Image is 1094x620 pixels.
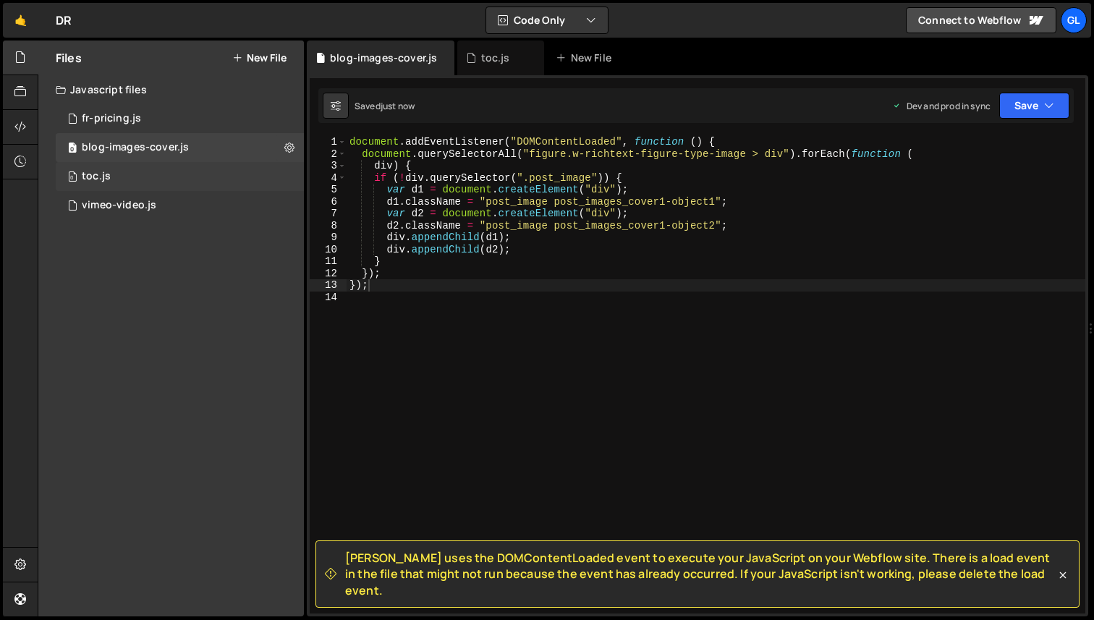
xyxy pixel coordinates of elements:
div: blog-images-cover.js [56,133,304,162]
div: Dev and prod in sync [892,100,991,112]
div: 9 [310,232,347,244]
button: Code Only [486,7,608,33]
div: blog-images-cover.js [82,141,189,154]
div: Javascript files [38,75,304,104]
div: toc.js [481,51,510,65]
div: 14298/36690.js [56,191,304,220]
div: just now [381,100,415,112]
div: 14298/46952.js [56,162,304,191]
div: 5 [310,184,347,196]
div: 7 [310,208,347,220]
div: 8 [310,220,347,232]
span: 0 [68,143,77,155]
a: Gl [1061,7,1087,33]
span: [PERSON_NAME] uses the DOMContentLoaded event to execute your JavaScript on your Webflow site. Th... [345,550,1056,598]
div: New File [556,51,616,65]
div: fr-pricing.js [82,112,141,125]
div: 13 [310,279,347,292]
div: toc.js [82,170,111,183]
div: 1 [310,136,347,148]
div: blog-images-cover.js [330,51,437,65]
button: Save [999,93,1069,119]
div: 2 [310,148,347,161]
h2: Files [56,50,82,66]
div: 12 [310,268,347,280]
a: 🤙 [3,3,38,38]
div: 14 [310,292,347,304]
button: New File [232,52,287,64]
div: vimeo-video.js [82,199,156,212]
div: 14298/38823.js [56,104,304,133]
div: 11 [310,255,347,268]
a: Connect to Webflow [906,7,1056,33]
div: 10 [310,244,347,256]
div: 6 [310,196,347,208]
span: 0 [68,172,77,184]
div: 4 [310,172,347,184]
div: 3 [310,160,347,172]
div: Saved [355,100,415,112]
div: DR [56,12,72,29]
